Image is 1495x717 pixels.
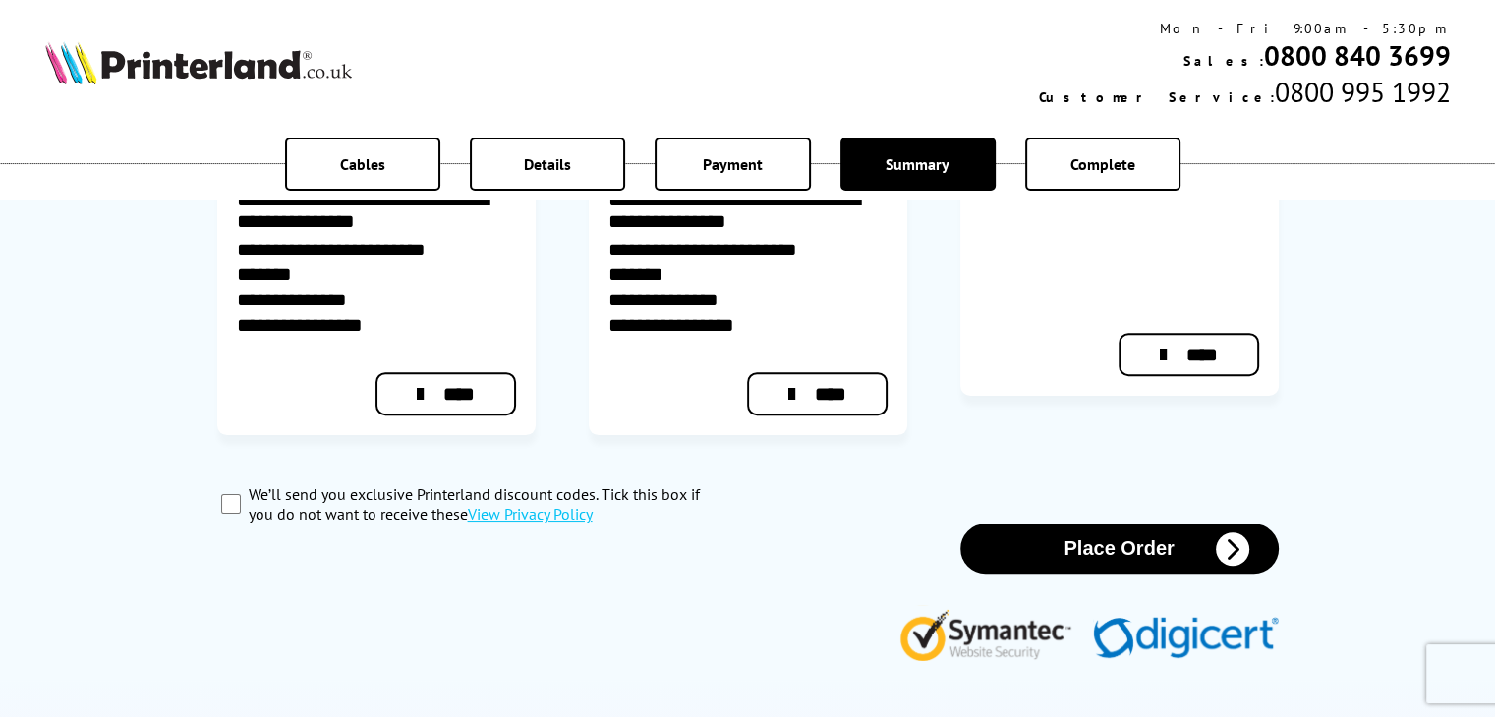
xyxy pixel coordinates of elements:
button: Place Order [960,524,1279,574]
span: Summary [886,154,949,174]
span: Customer Service: [1038,88,1274,106]
span: Details [524,154,571,174]
img: Printerland Logo [45,41,352,84]
div: Mon - Fri 9:00am - 5:30pm [1038,20,1450,37]
span: Sales: [1182,52,1263,70]
span: Payment [703,154,763,174]
label: We’ll send you exclusive Printerland discount codes. Tick this box if you do not want to receive ... [249,484,726,524]
img: Digicert [1093,617,1279,661]
span: Cables [340,154,385,174]
span: 0800 995 1992 [1274,74,1450,110]
span: Complete [1070,154,1135,174]
a: 0800 840 3699 [1263,37,1450,74]
img: Symantec Website Security [899,605,1085,661]
a: modal_privacy [468,504,593,524]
